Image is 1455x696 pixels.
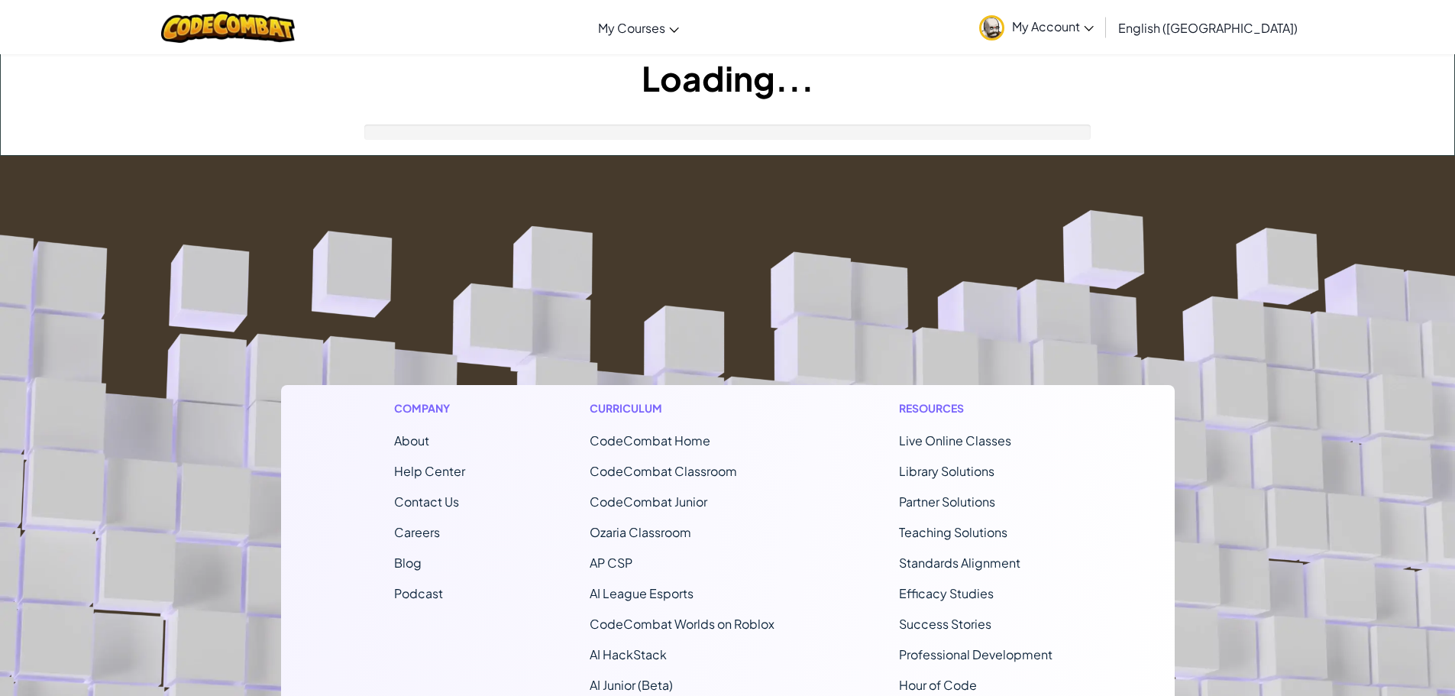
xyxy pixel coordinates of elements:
[394,400,465,416] h1: Company
[590,400,774,416] h1: Curriculum
[899,585,994,601] a: Efficacy Studies
[899,494,995,510] a: Partner Solutions
[161,11,295,43] img: CodeCombat logo
[394,524,440,540] a: Careers
[394,494,459,510] span: Contact Us
[899,555,1020,571] a: Standards Alignment
[590,494,707,510] a: CodeCombat Junior
[590,585,694,601] a: AI League Esports
[899,616,991,632] a: Success Stories
[394,555,422,571] a: Blog
[590,646,667,662] a: AI HackStack
[1,54,1454,102] h1: Loading...
[899,463,994,479] a: Library Solutions
[1111,7,1305,48] a: English ([GEOGRAPHIC_DATA])
[590,7,687,48] a: My Courses
[590,677,673,693] a: AI Junior (Beta)
[394,432,429,448] a: About
[899,677,977,693] a: Hour of Code
[1012,18,1094,34] span: My Account
[590,616,774,632] a: CodeCombat Worlds on Roblox
[598,20,665,36] span: My Courses
[979,15,1004,40] img: avatar
[590,524,691,540] a: Ozaria Classroom
[394,463,465,479] a: Help Center
[899,432,1011,448] a: Live Online Classes
[899,524,1007,540] a: Teaching Solutions
[899,646,1052,662] a: Professional Development
[590,555,632,571] a: AP CSP
[590,463,737,479] a: CodeCombat Classroom
[394,585,443,601] a: Podcast
[972,3,1101,51] a: My Account
[1118,20,1298,36] span: English ([GEOGRAPHIC_DATA])
[899,400,1062,416] h1: Resources
[590,432,710,448] span: CodeCombat Home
